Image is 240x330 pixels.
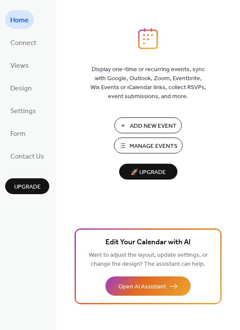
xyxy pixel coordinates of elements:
[5,56,34,74] a: Views
[105,276,191,296] button: Open AI Assistant
[129,142,177,151] span: Manage Events
[10,127,26,141] span: Form
[10,150,44,163] span: Contact Us
[10,59,29,72] span: Views
[5,124,31,142] a: Form
[5,10,34,29] a: Home
[5,178,49,194] button: Upgrade
[10,82,32,95] span: Design
[5,33,42,51] a: Connect
[114,117,182,133] button: Add New Event
[124,167,172,178] span: 🚀 Upgrade
[130,122,177,131] span: Add New Event
[10,14,29,27] span: Home
[90,65,206,101] span: Display one-time or recurring events, sync with Google, Outlook, Zoom, Eventbrite, Wix Events or ...
[118,282,166,291] span: Open AI Assistant
[119,164,177,180] button: 🚀 Upgrade
[5,101,41,120] a: Settings
[105,237,191,249] span: Edit Your Calendar with AI
[114,138,183,153] button: Manage Events
[89,249,208,270] span: Want to adjust the layout, update settings, or change the design? The assistant can help.
[5,147,49,165] a: Contact Us
[10,105,36,118] span: Settings
[138,28,158,49] img: logo_icon.svg
[5,78,37,97] a: Design
[10,36,36,50] span: Connect
[14,183,41,192] span: Upgrade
